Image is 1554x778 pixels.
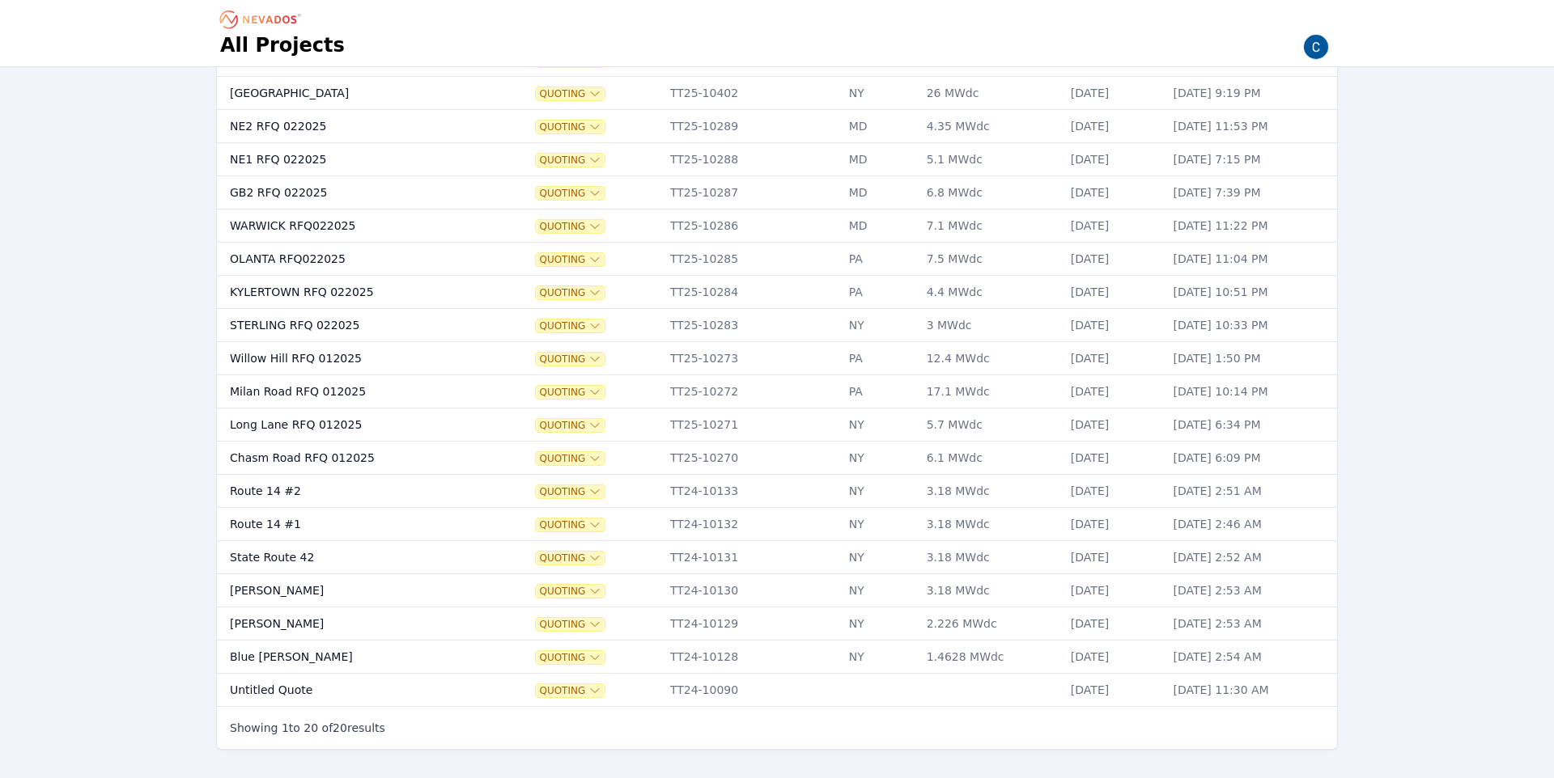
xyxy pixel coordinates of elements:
[919,375,1063,408] td: 17.1 MWdc
[1165,342,1337,375] td: [DATE] 1:50 PM
[536,651,605,664] button: Quoting
[1165,541,1337,574] td: [DATE] 2:52 AM
[1165,508,1337,541] td: [DATE] 2:46 AM
[1063,309,1165,342] td: [DATE]
[662,243,841,276] td: TT25-10285
[217,143,1337,176] tr: NE1 RFQ 022025QuotingTT25-10288MD5.1 MWdc[DATE][DATE] 7:15 PM
[662,143,841,176] td: TT25-10288
[1165,209,1337,243] td: [DATE] 11:22 PM
[1165,77,1337,110] td: [DATE] 9:19 PM
[662,342,841,375] td: TT25-10273
[217,442,472,475] td: Chasm Road RFQ 012025
[536,154,605,167] span: Quoting
[217,243,1337,276] tr: OLANTA RFQ022025QuotingTT25-10285PA7.5 MWdc[DATE][DATE] 11:04 PM
[217,607,1337,641] tr: [PERSON_NAME]QuotingTT24-10129NY2.226 MWdc[DATE][DATE] 2:53 AM
[919,475,1063,508] td: 3.18 MWdc
[217,408,472,442] td: Long Lane RFQ 012025
[217,77,472,110] td: [GEOGRAPHIC_DATA]
[536,220,605,233] button: Quoting
[536,585,605,598] button: Quoting
[217,276,1337,309] tr: KYLERTOWN RFQ 022025QuotingTT25-10284PA4.4 MWdc[DATE][DATE] 10:51 PM
[217,176,1337,209] tr: GB2 RFQ 022025QuotingTT25-10287MD6.8 MWdc[DATE][DATE] 7:39 PM
[1063,541,1165,574] td: [DATE]
[1165,674,1337,707] td: [DATE] 11:30 AM
[217,375,1337,408] tr: Milan Road RFQ 012025QuotingTT25-10272PA17.1 MWdc[DATE][DATE] 10:14 PM
[217,408,1337,442] tr: Long Lane RFQ 012025QuotingTT25-10271NY5.7 MWdc[DATE][DATE] 6:34 PM
[217,674,1337,707] tr: Untitled QuoteQuotingTT24-10090[DATE][DATE] 11:30 AM
[841,641,919,674] td: NY
[919,143,1063,176] td: 5.1 MWdc
[217,508,472,541] td: Route 14 #1
[536,485,605,498] button: Quoting
[662,574,841,607] td: TT24-10130
[841,209,919,243] td: MD
[841,276,919,309] td: PA
[536,121,605,133] span: Quoting
[662,641,841,674] td: TT24-10128
[662,110,841,143] td: TT25-10289
[1063,408,1165,442] td: [DATE]
[841,508,919,541] td: NY
[536,253,605,266] button: Quoting
[536,552,605,564] button: Quoting
[536,419,605,432] button: Quoting
[536,187,605,200] button: Quoting
[841,342,919,375] td: PA
[841,541,919,574] td: NY
[217,276,472,309] td: KYLERTOWN RFQ 022025
[217,674,472,707] td: Untitled Quote
[919,508,1063,541] td: 3.18 MWdc
[662,674,841,707] td: TT24-10090
[1063,143,1165,176] td: [DATE]
[217,110,1337,143] tr: NE2 RFQ 022025QuotingTT25-10289MD4.35 MWdc[DATE][DATE] 11:53 PM
[536,319,605,332] span: Quoting
[217,641,1337,674] tr: Blue [PERSON_NAME]QuotingTT24-10128NY1.4628 MWdc[DATE][DATE] 2:54 AM
[217,77,1337,110] tr: [GEOGRAPHIC_DATA]QuotingTT25-10402NY26 MWdc[DATE][DATE] 9:19 PM
[919,607,1063,641] td: 2.226 MWdc
[536,452,605,465] button: Quoting
[536,518,605,531] button: Quoting
[1063,375,1165,408] td: [DATE]
[217,641,472,674] td: Blue [PERSON_NAME]
[217,375,472,408] td: Milan Road RFQ 012025
[662,77,841,110] td: TT25-10402
[919,442,1063,475] td: 6.1 MWdc
[1063,674,1165,707] td: [DATE]
[1063,342,1165,375] td: [DATE]
[536,684,605,697] button: Quoting
[217,508,1337,541] tr: Route 14 #1QuotingTT24-10132NY3.18 MWdc[DATE][DATE] 2:46 AM
[304,721,318,734] span: 20
[536,353,605,366] button: Quoting
[536,618,605,631] button: Quoting
[1165,607,1337,641] td: [DATE] 2:53 AM
[841,143,919,176] td: MD
[919,641,1063,674] td: 1.4628 MWdc
[1303,34,1329,60] img: Carmen Brooks
[841,176,919,209] td: MD
[1165,143,1337,176] td: [DATE] 7:15 PM
[1165,110,1337,143] td: [DATE] 11:53 PM
[1063,243,1165,276] td: [DATE]
[1063,508,1165,541] td: [DATE]
[333,721,347,734] span: 20
[919,342,1063,375] td: 12.4 MWdc
[217,143,472,176] td: NE1 RFQ 022025
[1165,641,1337,674] td: [DATE] 2:54 AM
[536,386,605,399] button: Quoting
[217,110,472,143] td: NE2 RFQ 022025
[230,720,385,736] p: Showing to of results
[1063,209,1165,243] td: [DATE]
[536,87,605,100] button: Quoting
[217,209,1337,243] tr: WARWICK RFQ022025QuotingTT25-10286MD7.1 MWdc[DATE][DATE] 11:22 PM
[662,508,841,541] td: TT24-10132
